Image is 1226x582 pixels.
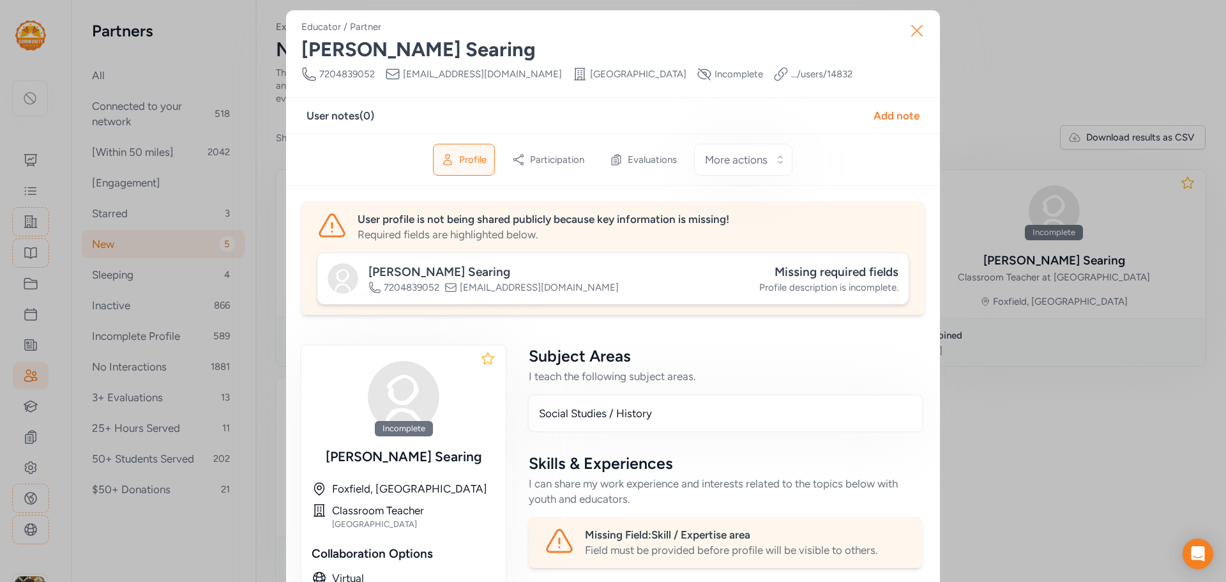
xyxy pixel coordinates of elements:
[1183,539,1213,569] div: Open Intercom Messenger
[358,211,909,227] div: User profile is not being shared publicly because key information is missing!
[590,68,686,80] span: [GEOGRAPHIC_DATA]
[312,448,496,466] div: [PERSON_NAME] Searing
[459,153,487,166] span: Profile
[301,38,925,61] div: [PERSON_NAME] Searing
[332,481,496,496] div: Foxfield, [GEOGRAPHIC_DATA]
[384,281,439,294] span: 7204839052
[715,68,763,80] span: Incomplete
[312,545,496,563] div: Collaboration Options
[363,356,444,438] img: avatar38fbb18c.svg
[530,153,584,166] span: Participation
[319,68,375,80] span: 7204839052
[368,263,619,281] div: [PERSON_NAME] Searing
[306,108,374,123] div: User notes ( 0 )
[529,476,922,507] div: I can share my work experience and interests related to the topics below with youth and educators.
[529,346,922,366] div: Subject Areas
[585,542,907,558] div: Field must be provided before profile will be visible to others.
[628,153,677,166] span: Evaluations
[375,421,433,436] div: Incomplete
[332,503,496,518] div: Classroom Teacher
[775,264,898,279] span: Missing required fields
[539,406,912,421] div: Social Studies / History
[529,369,922,384] div: I teach the following subject areas.
[332,519,496,530] div: [GEOGRAPHIC_DATA]
[791,68,852,80] a: .../users/14832
[874,108,919,123] div: Add note
[585,527,907,542] div: Missing Field: Skill / Expertise area
[694,144,792,176] button: More actions
[403,68,562,80] span: [EMAIL_ADDRESS][DOMAIN_NAME]
[301,20,381,33] div: Educator / Partner
[705,152,768,167] span: More actions
[328,263,358,294] img: avatar38fbb18c.svg
[759,281,898,294] span: Profile description is incomplete.
[358,227,909,242] div: Required fields are highlighted below.
[460,281,619,294] span: [EMAIL_ADDRESS][DOMAIN_NAME]
[529,453,922,473] div: Skills & Experiences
